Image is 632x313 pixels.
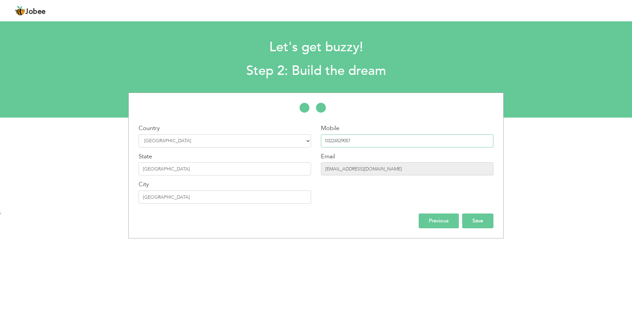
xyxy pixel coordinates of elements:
input: Save [462,213,493,228]
label: Country [139,124,160,133]
label: State [139,152,152,161]
input: Previous [419,213,459,228]
h2: Step 2: Build the dream [84,62,548,79]
img: jobee.io [15,6,25,16]
label: Email [321,152,335,161]
label: City [139,180,149,189]
h1: Let's get buzzy! [84,39,548,56]
span: Jobee [25,8,46,15]
label: Mobile [321,124,339,133]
